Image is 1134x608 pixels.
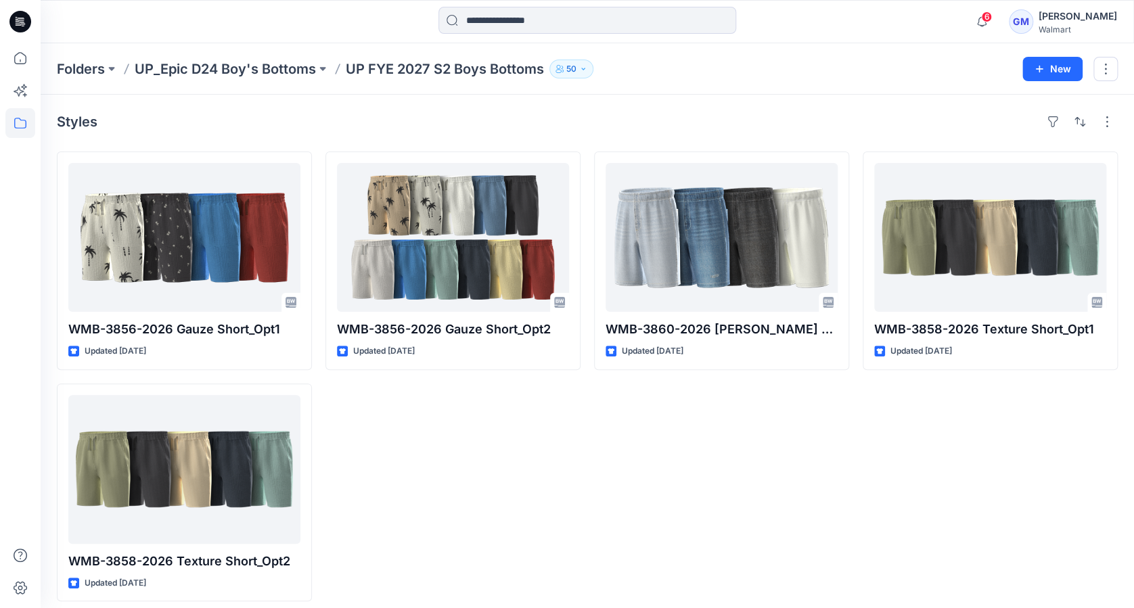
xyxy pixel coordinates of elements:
[68,395,300,544] a: WMB-3858-2026 Texture Short_Opt2
[874,320,1106,339] p: WMB-3858-2026 Texture Short_Opt1
[135,60,316,78] a: UP_Epic D24 Boy's Bottoms
[68,320,300,339] p: WMB-3856-2026 Gauze Short_Opt1
[1039,24,1117,34] div: Walmart
[57,60,105,78] a: Folders
[622,344,683,358] p: Updated [DATE]
[68,552,300,571] p: WMB-3858-2026 Texture Short_Opt2
[549,60,593,78] button: 50
[85,576,146,590] p: Updated [DATE]
[1022,57,1083,81] button: New
[85,344,146,358] p: Updated [DATE]
[57,114,97,130] h4: Styles
[1009,9,1033,34] div: GM
[606,163,838,312] a: WMB-3860-2026 Carpenter Denim Pull On Shorts
[981,11,992,22] span: 6
[337,163,569,312] a: WMB-3856-2026 Gauze Short_Opt2
[68,163,300,312] a: WMB-3856-2026 Gauze Short_Opt1
[337,320,569,339] p: WMB-3856-2026 Gauze Short_Opt2
[1039,8,1117,24] div: [PERSON_NAME]
[346,60,544,78] p: UP FYE 2027 S2 Boys Bottoms
[566,62,576,76] p: 50
[353,344,415,358] p: Updated [DATE]
[890,344,952,358] p: Updated [DATE]
[606,320,838,339] p: WMB-3860-2026 [PERSON_NAME] Denim Pull On Shorts
[874,163,1106,312] a: WMB-3858-2026 Texture Short_Opt1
